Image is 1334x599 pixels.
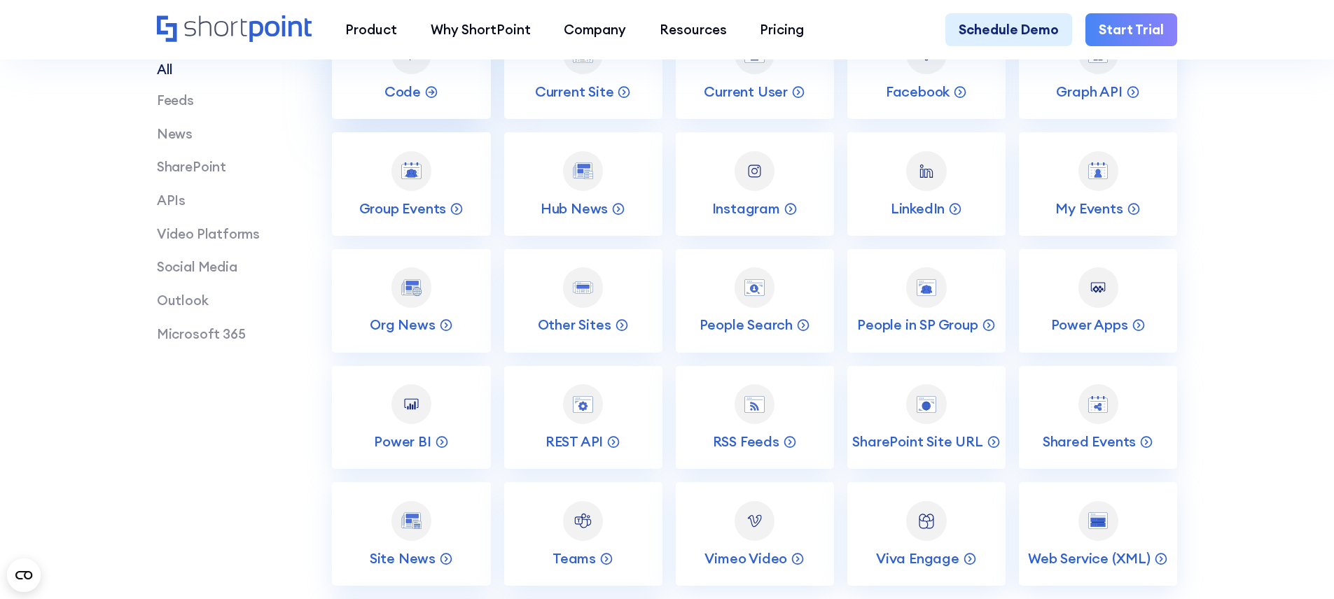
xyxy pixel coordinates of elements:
a: People SearchPeople Search [676,249,834,353]
p: Other Sites [538,316,611,334]
a: TeamsTeams [504,482,662,586]
a: Video Platforms [157,225,260,242]
p: Instagram [712,199,780,218]
a: Schedule Demo [945,13,1072,47]
button: Open CMP widget [7,558,41,592]
a: Web Service (XML)Web Service (XML) [1019,482,1177,586]
a: All [157,61,173,78]
p: Hub News [541,199,608,218]
img: Site News [401,512,422,529]
img: Teams [573,511,593,531]
a: Home [157,15,312,44]
a: News [157,125,193,142]
img: REST API [573,396,593,413]
a: Shared EventsShared Events [1019,366,1177,470]
a: Microsoft 365 [157,325,246,342]
img: Instagram [744,161,765,181]
a: SharePoint [157,158,226,175]
img: LinkedIn [917,161,937,181]
p: Graph API [1056,83,1122,101]
p: People Search [700,316,793,334]
p: Power Apps [1051,316,1128,334]
a: Viva EngageViva Engage [847,482,1006,586]
p: Teams [553,549,596,568]
a: Power AppsPower Apps [1019,249,1177,353]
p: LinkedIn [891,199,945,218]
div: Company [564,20,626,40]
p: Shared Events [1043,432,1136,451]
a: RSS FeedsRSS Feeds [676,366,834,470]
a: Company [547,13,643,47]
img: RSS Feeds [744,396,765,413]
a: Graph APIGraph API [1019,16,1177,120]
img: People Search [744,279,765,296]
p: Code [384,83,421,101]
a: Group EventsGroup Events [332,132,490,236]
a: Pricing [744,13,821,47]
a: Site NewsSite News [332,482,490,586]
img: Shared Events [1088,396,1109,413]
a: InstagramInstagram [676,132,834,236]
a: Outlook [157,292,209,309]
a: Why ShortPoint [414,13,548,47]
a: Other SitesOther Sites [504,249,662,353]
p: Org News [370,316,435,334]
p: Group Events [359,199,447,218]
a: CodeCode [332,16,490,120]
img: Web Service (XML) [1088,512,1109,529]
p: Current User [704,83,788,101]
img: SharePoint Site URL [917,396,937,413]
p: Viva Engage [876,549,959,568]
img: Power BI [401,394,422,414]
a: Product [328,13,414,47]
p: Power BI [374,432,431,451]
p: Web Service (XML) [1028,549,1151,568]
a: Org NewsOrg News [332,249,490,353]
img: Org News [401,279,422,296]
a: Hub NewsHub News [504,132,662,236]
a: Current UserCurrent User [676,16,834,120]
p: Site News [370,549,436,568]
a: Current SiteCurrent Site [504,16,662,120]
div: Resources [660,20,727,40]
a: Start Trial [1085,13,1177,47]
div: Why ShortPoint [431,20,531,40]
iframe: Chat Widget [1264,532,1334,599]
a: FacebookFacebook [847,16,1006,120]
p: My Events [1055,199,1123,218]
p: SharePoint Site URL [852,432,982,451]
p: REST API [546,432,603,451]
p: Current Site [535,83,614,101]
img: Vimeo Video [744,511,765,531]
img: My Events [1088,162,1109,179]
img: Power Apps [1088,278,1109,298]
a: Resources [643,13,744,47]
a: REST APIREST API [504,366,662,470]
p: RSS Feeds [713,432,779,451]
p: People in SP Group [857,316,978,334]
a: Social Media [157,258,237,275]
img: Viva Engage [917,511,937,531]
img: Hub News [573,162,593,179]
img: People in SP Group [917,279,937,296]
a: SharePoint Site URLSharePoint Site URL [847,366,1006,470]
p: Vimeo Video [704,549,787,568]
div: Product [345,20,397,40]
div: Pricing [760,20,804,40]
a: Power BIPower BI [332,366,490,470]
a: My EventsMy Events [1019,132,1177,236]
p: Facebook [886,83,950,101]
a: Feeds [157,92,194,108]
a: APIs [157,192,186,209]
a: Vimeo VideoVimeo Video [676,482,834,586]
a: People in SP GroupPeople in SP Group [847,249,1006,353]
img: Group Events [401,162,422,179]
a: LinkedInLinkedIn [847,132,1006,236]
img: Other Sites [573,281,593,294]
